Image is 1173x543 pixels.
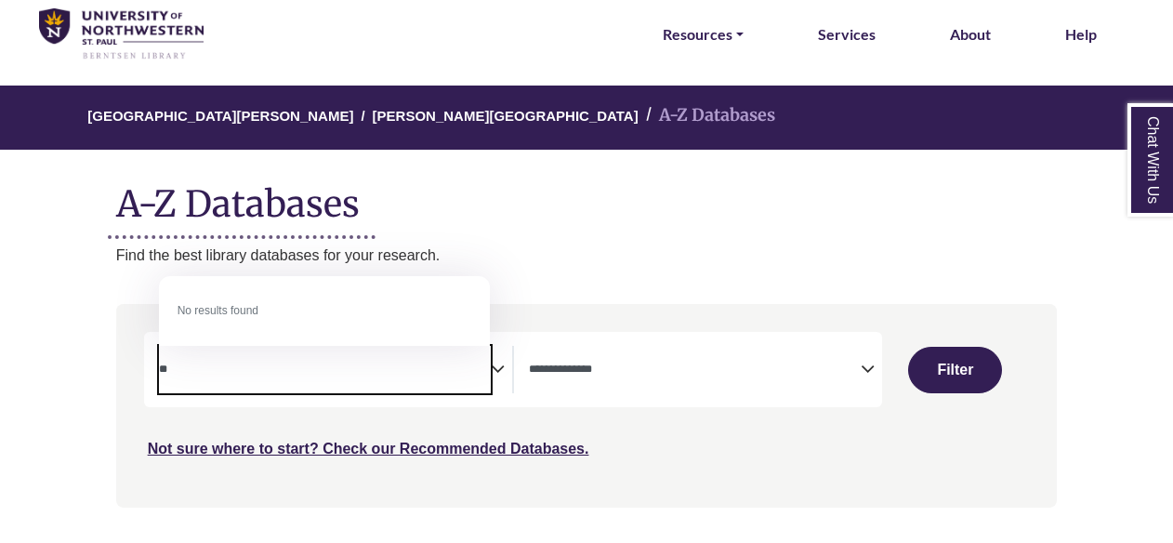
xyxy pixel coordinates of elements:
a: Not sure where to start? Check our Recommended Databases. [148,441,589,457]
li: No results found [159,291,491,331]
li: A-Z Databases [639,102,775,129]
a: [PERSON_NAME][GEOGRAPHIC_DATA] [373,105,639,124]
textarea: Search [529,364,861,378]
h1: A-Z Databases [116,168,1058,225]
a: Resources [663,22,744,46]
nav: breadcrumb [116,86,1058,150]
a: [GEOGRAPHIC_DATA][PERSON_NAME] [87,105,353,124]
a: Services [818,22,876,46]
textarea: Search [159,364,491,378]
a: Help [1065,22,1097,46]
button: Submit for Search Results [908,347,1002,393]
a: About [950,22,991,46]
img: library_home [39,8,204,60]
nav: Search filters [116,304,1058,507]
p: Find the best library databases for your research. [116,244,1058,268]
